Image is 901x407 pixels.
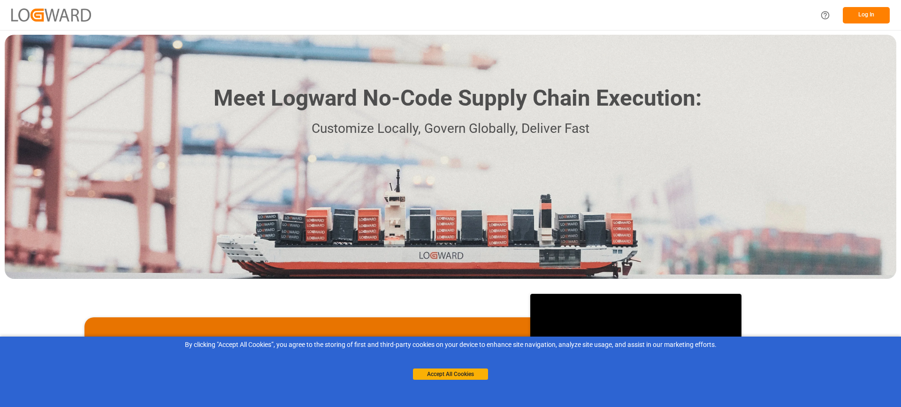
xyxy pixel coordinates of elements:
[815,5,836,26] button: Help Center
[843,7,890,23] button: Log In
[199,118,702,139] p: Customize Locally, Govern Globally, Deliver Fast
[7,340,894,350] div: By clicking "Accept All Cookies”, you agree to the storing of first and third-party cookies on yo...
[413,369,488,380] button: Accept All Cookies
[11,8,91,21] img: Logward_new_orange.png
[214,82,702,115] h1: Meet Logward No-Code Supply Chain Execution:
